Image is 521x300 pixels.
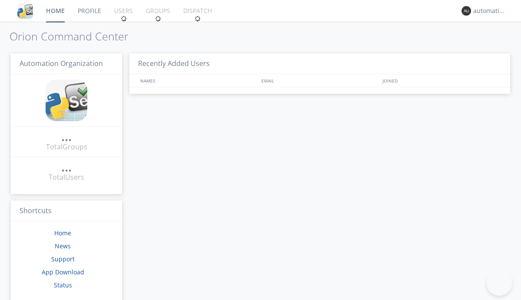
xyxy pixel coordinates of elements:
img: spin.svg [155,16,161,22]
a: Status [54,281,72,289]
div: EMAIL [259,74,380,87]
h3: Shortcuts [11,201,122,222]
a: ... [61,132,72,142]
h3: Recently Added Users [129,53,510,75]
a: ... [61,162,72,172]
img: cddb5a64eb264b2086981ab96f4c1ba7 [46,79,87,121]
a: Support [51,255,75,263]
img: cddb5a64eb264b2086981ab96f4c1ba7 [17,3,33,19]
div: ... [61,132,72,141]
a: App Download [42,268,84,276]
img: 373638.png [462,6,471,16]
div: Total Users [49,172,84,182]
div: ... [61,162,72,171]
span: Automation Organization [20,59,103,68]
div: JOINED [380,74,502,87]
img: spin.svg [121,16,127,22]
div: Total Groups [46,142,87,152]
img: spin.svg [195,16,201,22]
a: News [55,242,71,250]
div: automation+atlas0004 [473,7,506,15]
iframe: Toggle Customer Support [486,270,512,296]
div: NAMES [138,74,257,87]
a: Home [54,229,71,237]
